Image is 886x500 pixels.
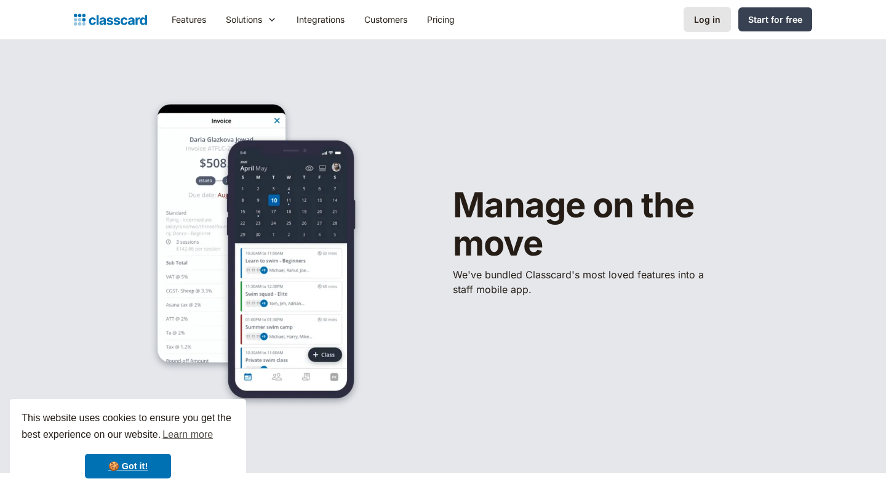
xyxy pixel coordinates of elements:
div: cookieconsent [10,399,246,490]
a: Customers [354,6,417,33]
span: This website uses cookies to ensure you get the best experience on our website. [22,411,234,444]
a: Features [162,6,216,33]
div: Solutions [216,6,287,33]
p: We've bundled ​Classcard's most loved features into a staff mobile app. [453,267,711,297]
a: dismiss cookie message [85,454,171,478]
div: Start for free [748,13,802,26]
h1: Manage on the move [453,187,773,262]
a: Log in [684,7,731,32]
div: Solutions [226,13,262,26]
a: Integrations [287,6,354,33]
a: learn more about cookies [161,425,215,444]
a: Logo [74,11,147,28]
div: Log in [694,13,720,26]
a: Pricing [417,6,465,33]
a: Start for free [738,7,812,31]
